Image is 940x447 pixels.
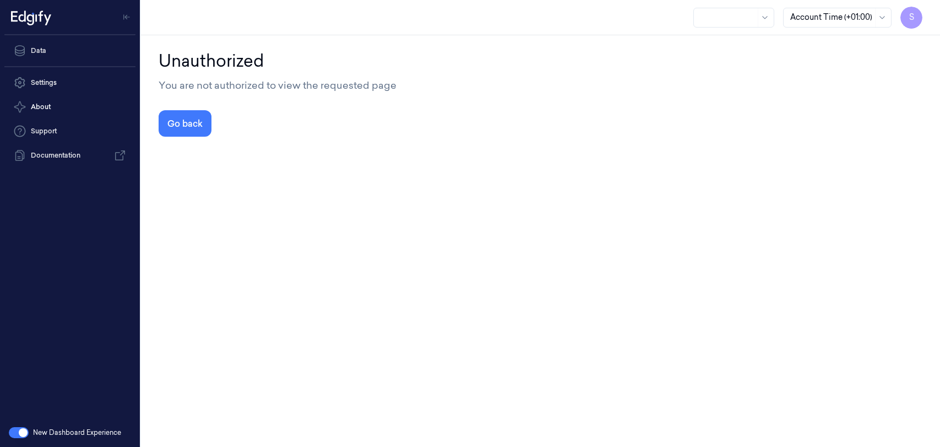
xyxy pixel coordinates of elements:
button: About [4,96,135,118]
button: Go back [159,110,211,137]
button: Toggle Navigation [118,8,135,26]
a: Support [4,120,135,142]
div: Unauthorized [159,49,922,73]
a: Documentation [4,144,135,166]
a: Data [4,40,135,62]
button: S [900,7,922,29]
div: You are not authorized to view the requested page [159,78,922,93]
a: Settings [4,72,135,94]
